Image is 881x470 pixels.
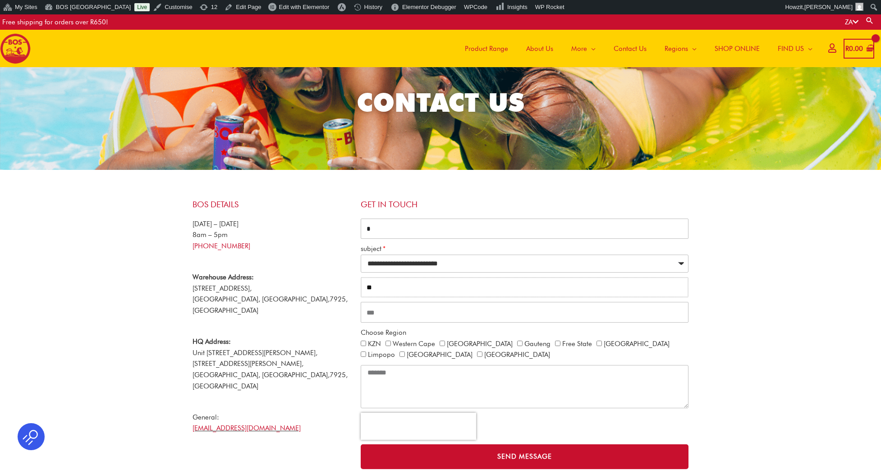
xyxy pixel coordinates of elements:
[193,200,352,210] h4: BOS Details
[2,14,108,30] div: Free shipping for orders over R650!
[562,340,592,348] label: Free State
[865,16,874,25] a: Search button
[656,30,706,67] a: Regions
[407,351,473,359] label: [GEOGRAPHIC_DATA]
[361,243,385,255] label: subject
[497,453,552,460] span: Send Message
[507,4,528,10] span: Insights
[526,35,553,62] span: About Us
[193,338,317,357] span: Unit [STREET_ADDRESS][PERSON_NAME],
[361,200,688,210] h4: Get in touch
[447,340,513,348] label: [GEOGRAPHIC_DATA]
[562,30,605,67] a: More
[845,45,849,53] span: R
[193,295,330,303] span: [GEOGRAPHIC_DATA], [GEOGRAPHIC_DATA],
[844,39,874,59] a: View Shopping Cart, empty
[571,35,587,62] span: More
[706,30,769,67] a: SHOP ONLINE
[279,4,330,10] span: Edit with Elementor
[193,338,231,346] strong: HQ Address:
[524,340,551,348] label: Gauteng
[605,30,656,67] a: Contact Us
[368,351,395,359] label: Limpopo
[193,231,228,239] span: 8am – 5pm
[456,30,517,67] a: Product Range
[614,35,647,62] span: Contact Us
[193,242,250,250] a: [PHONE_NUMBER]
[193,220,239,228] span: [DATE] – [DATE]
[193,371,348,390] span: 7925, [GEOGRAPHIC_DATA]
[193,284,252,292] span: [STREET_ADDRESS],
[393,340,435,348] label: Western Cape
[465,35,508,62] span: Product Range
[193,273,254,281] strong: Warehouse Address:
[193,424,301,432] a: [EMAIL_ADDRESS][DOMAIN_NAME]
[134,3,150,11] a: Live
[484,351,550,359] label: [GEOGRAPHIC_DATA]
[361,413,476,440] iframe: reCAPTCHA
[804,4,853,10] span: [PERSON_NAME]
[189,86,693,119] h2: CONTACT US
[845,18,858,26] a: ZA
[361,327,406,338] label: Choose Region
[361,444,688,469] button: Send Message
[665,35,688,62] span: Regions
[845,45,863,53] bdi: 0.00
[604,340,670,348] label: [GEOGRAPHIC_DATA]
[368,340,381,348] label: KZN
[449,30,821,67] nav: Site Navigation
[715,35,760,62] span: SHOP ONLINE
[193,360,303,368] span: [STREET_ADDRESS][PERSON_NAME],
[193,371,330,379] span: [GEOGRAPHIC_DATA], [GEOGRAPHIC_DATA],
[517,30,562,67] a: About Us
[193,412,352,434] p: General:
[778,35,804,62] span: FIND US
